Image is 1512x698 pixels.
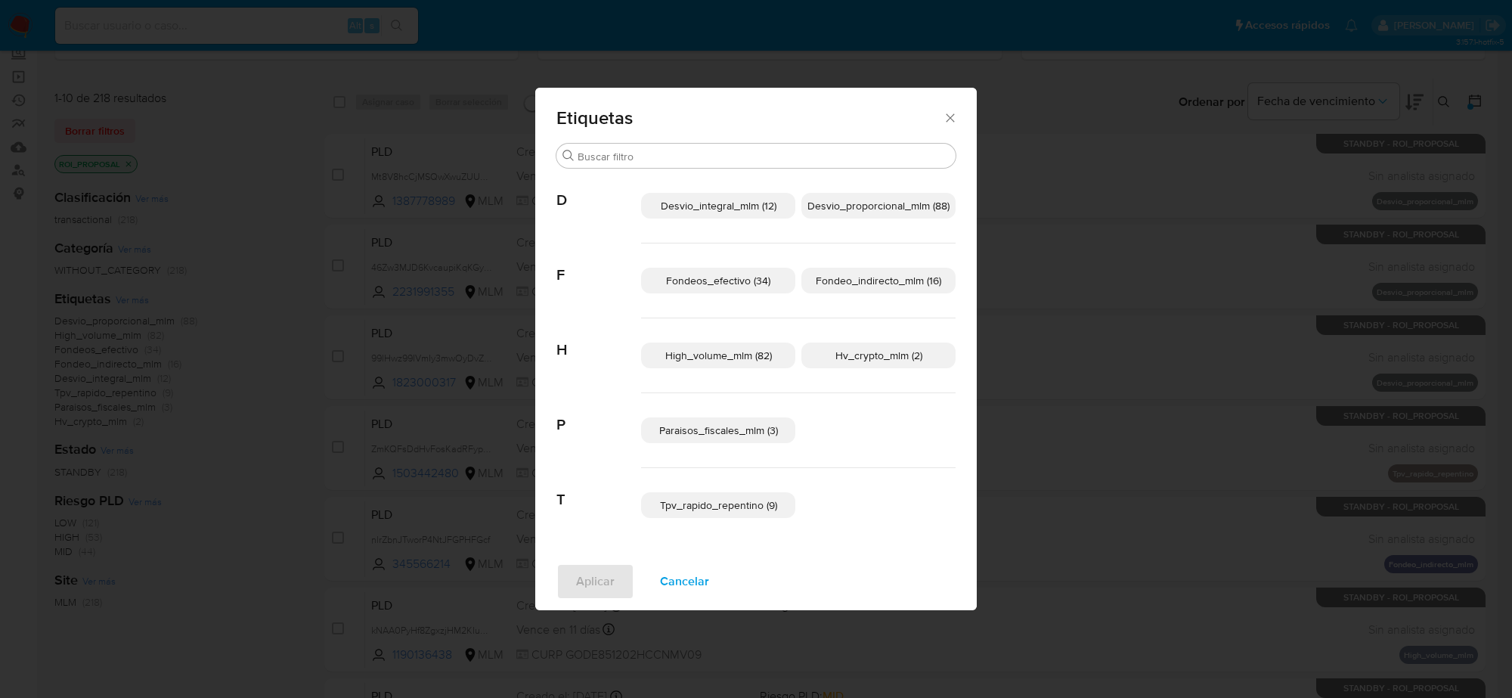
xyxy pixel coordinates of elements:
div: Desvio_proporcional_mlm (88) [801,193,956,219]
span: H [556,318,641,359]
span: P [556,393,641,434]
button: Buscar [562,150,575,162]
div: Desvio_integral_mlm (12) [641,193,795,219]
span: Etiquetas [556,109,943,127]
div: Tpv_rapido_repentino (9) [641,492,795,518]
span: F [556,244,641,284]
div: Fondeos_efectivo (34) [641,268,795,293]
span: Desvio_proporcional_mlm (88) [807,198,950,213]
span: High_volume_mlm (82) [665,348,772,363]
span: Tpv_rapido_repentino (9) [660,498,777,513]
span: Paraisos_fiscales_mlm (3) [659,423,778,438]
div: Hv_crypto_mlm (2) [801,343,956,368]
div: High_volume_mlm (82) [641,343,795,368]
span: T [556,468,641,509]
div: Fondeo_indirecto_mlm (16) [801,268,956,293]
span: Hv_crypto_mlm (2) [835,348,922,363]
button: Cerrar [943,110,956,124]
div: Paraisos_fiscales_mlm (3) [641,417,795,443]
button: Cancelar [640,563,729,600]
span: Fondeos_efectivo (34) [666,273,770,288]
input: Buscar filtro [578,150,950,163]
span: Fondeo_indirecto_mlm (16) [816,273,941,288]
span: Cancelar [660,565,709,598]
span: D [556,169,641,209]
span: Desvio_integral_mlm (12) [661,198,776,213]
